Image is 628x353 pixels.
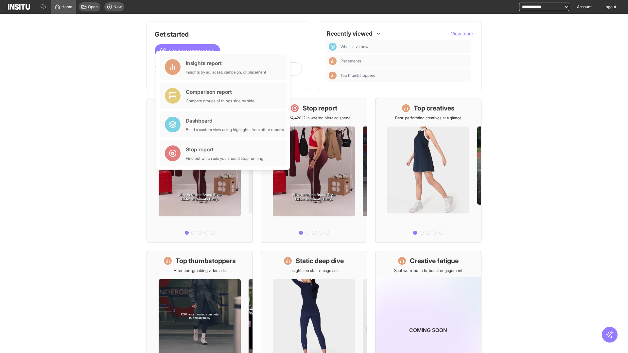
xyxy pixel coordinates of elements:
div: Insights [329,57,337,65]
div: Insights [329,72,337,79]
span: What's live now [340,44,368,49]
div: Insights report [186,59,266,67]
span: Create a new report [169,47,215,55]
span: Open [88,4,98,9]
div: Dashboard [186,117,284,125]
span: Placements [340,59,361,64]
span: View more [451,31,473,36]
p: Insights on static image ads [289,268,339,273]
div: Find out which ads you should stop running [186,156,263,161]
span: New [113,4,122,9]
p: Attention-grabbing video ads [174,268,226,273]
div: Compare groups of things side by side [186,98,254,104]
div: Stop report [186,145,263,153]
span: Placements [340,59,468,64]
span: Top thumbstoppers [340,73,468,78]
h1: Static deep dive [296,256,344,265]
div: Build a custom view using highlights from other reports [186,127,284,132]
span: What's live now [340,44,468,49]
a: Top creativesBest-performing creatives at a glance [375,98,481,243]
span: Home [61,4,72,9]
span: Top thumbstoppers [340,73,375,78]
button: View more [451,30,473,37]
h1: Get started [155,30,302,39]
p: Best-performing creatives at a glance [395,115,462,121]
a: What's live nowSee all active ads instantly [147,98,253,243]
a: Stop reportSave £24,420.12 in wasted Meta ad spend [261,98,367,243]
h1: Top creatives [414,104,455,113]
button: Create a new report [155,44,220,57]
div: Insights by ad, adset, campaign, or placement [186,70,266,75]
img: Logo [8,4,30,10]
h1: Stop report [303,104,337,113]
p: Save £24,420.12 in wasted Meta ad spend [277,115,351,121]
div: Comparison report [186,88,254,96]
div: Dashboard [329,43,337,51]
h1: Top thumbstoppers [176,256,236,265]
